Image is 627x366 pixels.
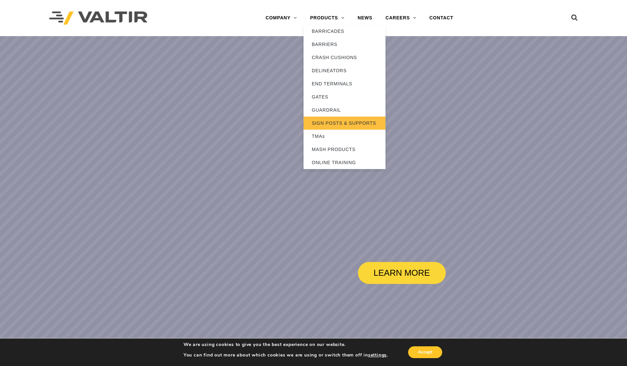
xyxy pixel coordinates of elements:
[184,342,388,348] p: We are using cookies to give you the best experience on our website.
[304,130,385,143] a: TMAs
[408,346,442,358] button: Accept
[351,11,379,25] a: NEWS
[423,11,460,25] a: CONTACT
[304,156,385,169] a: ONLINE TRAINING
[358,262,446,284] a: LEARN MORE
[304,117,385,130] a: SIGN POSTS & SUPPORTS
[304,103,385,117] a: GUARDRAIL
[304,143,385,156] a: MASH PRODUCTS
[304,51,385,64] a: CRASH CUSHIONS
[184,352,388,358] p: You can find out more about which cookies we are using or switch them off in .
[304,25,385,38] a: BARRICADES
[49,11,147,25] img: Valtir
[304,77,385,90] a: END TERMINALS
[304,38,385,51] a: BARRIERS
[259,11,304,25] a: COMPANY
[379,11,423,25] a: CAREERS
[304,64,385,77] a: DELINEATORS
[304,11,351,25] a: PRODUCTS
[304,90,385,103] a: GATES
[368,352,387,358] button: settings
